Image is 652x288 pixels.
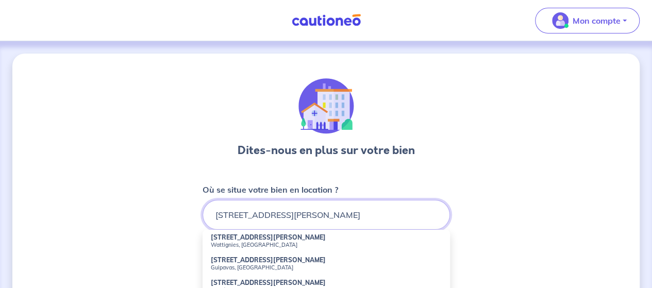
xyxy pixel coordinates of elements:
[552,12,569,29] img: illu_account_valid_menu.svg
[203,183,338,196] p: Où se situe votre bien en location ?
[288,14,365,27] img: Cautioneo
[298,78,354,134] img: illu_houses.svg
[203,200,450,230] input: 2 rue de paris, 59000 lille
[211,279,326,286] strong: [STREET_ADDRESS][PERSON_NAME]
[573,14,621,27] p: Mon compte
[238,142,415,159] h3: Dites-nous en plus sur votre bien
[535,8,640,33] button: illu_account_valid_menu.svgMon compte
[211,233,326,241] strong: [STREET_ADDRESS][PERSON_NAME]
[211,256,326,264] strong: [STREET_ADDRESS][PERSON_NAME]
[211,264,442,271] small: Guipavas, [GEOGRAPHIC_DATA]
[211,241,442,248] small: Wattignies, [GEOGRAPHIC_DATA]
